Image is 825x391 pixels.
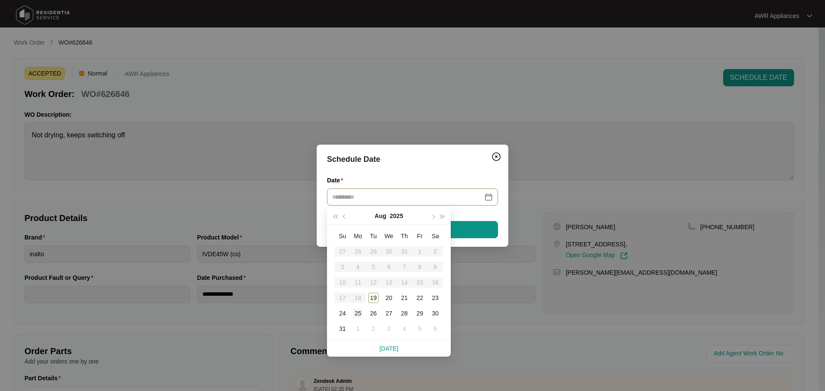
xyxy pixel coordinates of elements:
[350,228,366,244] th: Mo
[366,228,381,244] th: Tu
[412,306,428,321] td: 2025-08-29
[412,228,428,244] th: Fr
[381,228,397,244] th: We
[368,324,379,334] div: 2
[428,306,443,321] td: 2025-08-30
[491,152,501,162] img: closeCircle
[335,306,350,321] td: 2025-08-24
[415,308,425,318] div: 29
[489,150,503,164] button: Close
[415,293,425,303] div: 22
[384,293,394,303] div: 20
[335,321,350,336] td: 2025-08-31
[375,207,386,224] button: Aug
[366,321,381,336] td: 2025-09-02
[353,308,363,318] div: 25
[379,345,398,352] a: [DATE]
[368,293,379,303] div: 19
[415,324,425,334] div: 5
[337,324,348,334] div: 31
[397,321,412,336] td: 2025-09-04
[381,290,397,306] td: 2025-08-20
[335,228,350,244] th: Su
[327,153,498,165] div: Schedule Date
[384,308,394,318] div: 27
[430,293,440,303] div: 23
[366,290,381,306] td: 2025-08-19
[430,308,440,318] div: 30
[397,306,412,321] td: 2025-08-28
[337,308,348,318] div: 24
[381,306,397,321] td: 2025-08-27
[390,207,403,224] button: 2025
[332,192,483,202] input: Date
[412,321,428,336] td: 2025-09-05
[428,321,443,336] td: 2025-09-06
[368,308,379,318] div: 26
[381,321,397,336] td: 2025-09-03
[350,306,366,321] td: 2025-08-25
[412,290,428,306] td: 2025-08-22
[366,306,381,321] td: 2025-08-26
[384,324,394,334] div: 3
[399,324,409,334] div: 4
[430,324,440,334] div: 6
[428,228,443,244] th: Sa
[399,293,409,303] div: 21
[350,321,366,336] td: 2025-09-01
[428,290,443,306] td: 2025-08-23
[397,290,412,306] td: 2025-08-21
[397,228,412,244] th: Th
[327,176,347,185] label: Date
[353,324,363,334] div: 1
[399,308,409,318] div: 28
